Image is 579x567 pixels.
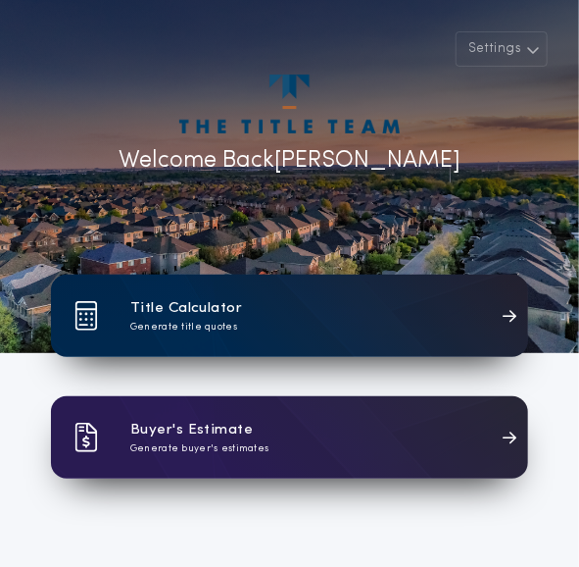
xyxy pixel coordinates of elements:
button: Settings [456,31,548,67]
h1: Title Calculator [130,297,242,320]
a: card iconTitle CalculatorGenerate title quotes [51,275,528,357]
img: account-logo [179,75,399,133]
p: Generate buyer's estimates [130,441,269,456]
a: card iconBuyer's EstimateGenerate buyer's estimates [51,396,528,479]
p: Generate title quotes [130,320,237,335]
img: card icon [74,301,98,331]
img: card icon [74,423,98,452]
h1: Buyer's Estimate [130,419,253,441]
p: Welcome Back [PERSON_NAME] [119,143,460,179]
